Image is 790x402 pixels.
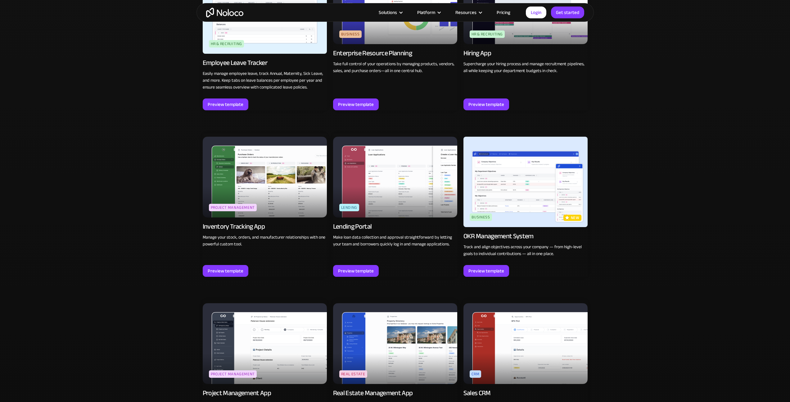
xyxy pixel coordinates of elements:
[208,100,243,108] div: Preview template
[417,8,435,16] div: Platform
[203,70,327,91] p: Easily manage employee leave, track Annual, Maternity, Sick Leave, and more. Keep tabs on leave b...
[339,370,367,378] div: Real Estate
[333,61,457,74] p: Take full control of your operations by managing products, vendors, sales, and purchase orders—al...
[339,204,359,211] div: Lending
[463,49,491,57] div: Hiring App
[463,61,588,74] p: Supercharge your hiring process and manage recruitment pipelines, all while keeping your departme...
[448,8,489,16] div: Resources
[463,134,588,277] a: BusinessnewOKR Management SystemTrack and align objectives across your company — from high-level ...
[333,49,412,57] div: Enterprise Resource Planning
[468,100,504,108] div: Preview template
[203,234,327,248] p: Manage your stock, orders, and manufacturer relationships with one powerful custom tool.
[333,134,457,277] a: LendingLending PortalMake loan data collection and approval straightforward by letting your team ...
[333,222,372,231] div: Lending Portal
[468,267,504,275] div: Preview template
[470,30,505,38] div: HR & Recruiting
[338,100,374,108] div: Preview template
[203,222,265,231] div: Inventory Tracking App
[338,267,374,275] div: Preview template
[463,232,534,240] div: OKR Management System
[470,370,481,378] div: CRM
[571,215,580,221] p: new
[203,389,271,397] div: Project Management App
[209,370,257,378] div: Project Management
[463,389,491,397] div: Sales CRM
[551,7,584,18] a: Get started
[455,8,476,16] div: Resources
[203,58,267,67] div: Employee Leave Tracker
[526,7,546,18] a: Login
[209,40,244,48] div: HR & Recruiting
[463,244,588,257] p: Track and align objectives across your company — from high-level goals to individual contribution...
[209,204,257,211] div: Project Management
[339,30,362,38] div: Business
[371,8,409,16] div: Solutions
[333,389,413,397] div: Real Estate Management App
[206,8,243,17] a: home
[208,267,243,275] div: Preview template
[489,8,518,16] a: Pricing
[203,134,327,277] a: Project ManagementInventory Tracking AppManage your stock, orders, and manufacturer relationships...
[379,8,397,16] div: Solutions
[470,213,492,221] div: Business
[333,234,457,248] p: Make loan data collection and approval straightforward by letting your team and borrowers quickly...
[409,8,448,16] div: Platform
